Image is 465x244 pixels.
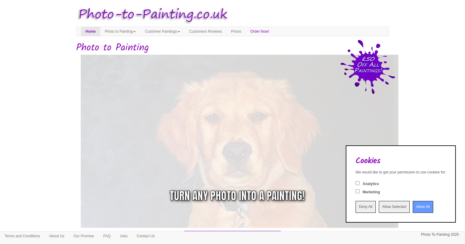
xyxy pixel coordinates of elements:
[356,157,446,166] h2: Cookies
[132,231,159,241] a: Contact Us
[421,231,459,238] p: Photo To Painting 2025
[81,27,100,36] a: Home
[227,27,246,36] a: Prices
[99,231,115,241] a: FAQ
[379,201,410,213] input: Allow Selected
[356,170,446,175] div: We would like to get your permission to use cookies for:
[363,181,379,187] label: Analytics
[81,55,403,233] img: dog.jpg
[115,231,132,241] a: Jobs
[76,42,389,53] h1: Photo to Painting
[170,188,304,204] div: Turn any photo into a painting!
[356,201,376,213] input: Deny All
[140,27,185,36] a: Customer Paintings
[100,27,140,36] a: Photo to Painting
[45,231,69,241] a: About Us
[246,27,274,36] a: Order Now!
[185,27,227,36] a: Customers Reviews
[340,40,395,94] img: 50 pound price drop
[69,231,98,241] a: Our Promise
[413,201,433,213] input: Allow All
[73,3,230,27] img: Photo to Painting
